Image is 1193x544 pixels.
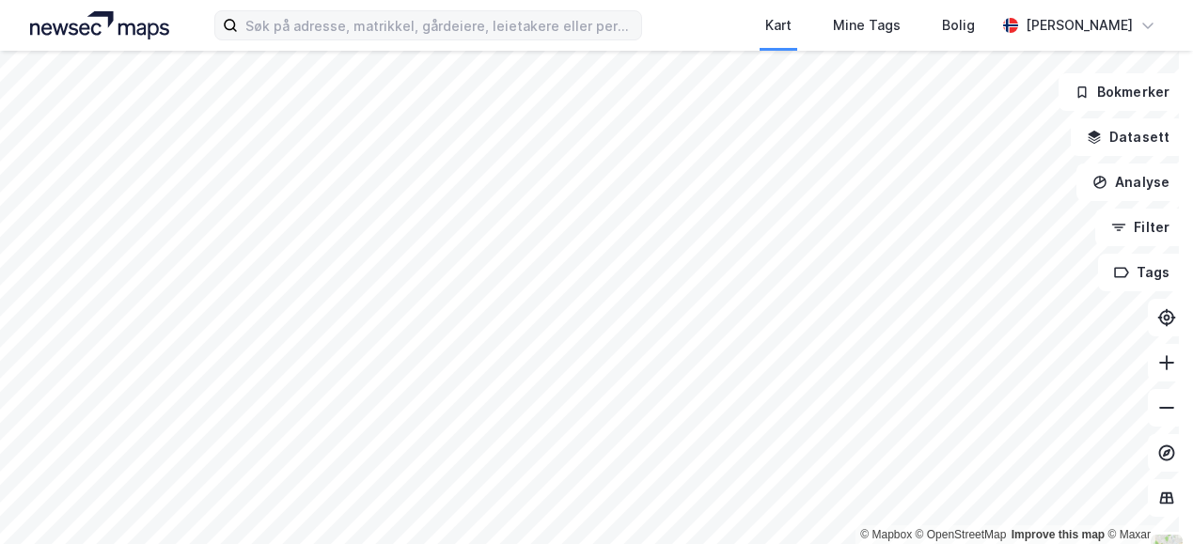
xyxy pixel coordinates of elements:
div: [PERSON_NAME] [1026,14,1133,37]
div: Bolig [942,14,975,37]
div: Kontrollprogram for chat [1099,454,1193,544]
iframe: Chat Widget [1099,454,1193,544]
div: Mine Tags [833,14,901,37]
button: Analyse [1076,163,1185,201]
div: Kart [765,14,792,37]
button: Bokmerker [1059,73,1185,111]
img: logo.a4113a55bc3d86da70a041830d287a7e.svg [30,11,169,39]
button: Filter [1095,209,1185,246]
input: Søk på adresse, matrikkel, gårdeiere, leietakere eller personer [238,11,641,39]
button: Tags [1098,254,1185,291]
a: Mapbox [860,528,912,541]
a: OpenStreetMap [916,528,1007,541]
a: Improve this map [1012,528,1105,541]
button: Datasett [1071,118,1185,156]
